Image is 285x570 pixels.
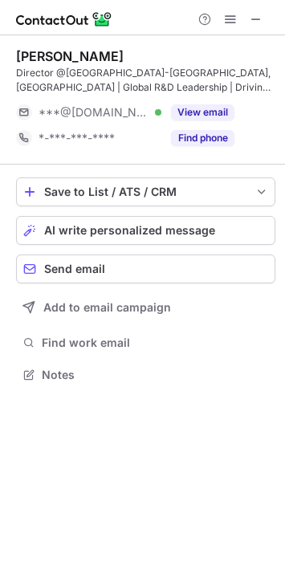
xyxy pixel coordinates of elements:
[44,263,105,275] span: Send email
[39,105,149,120] span: ***@[DOMAIN_NAME]
[171,104,234,120] button: Reveal Button
[16,177,275,206] button: save-profile-one-click
[42,368,269,382] span: Notes
[171,130,234,146] button: Reveal Button
[16,66,275,95] div: Director @[GEOGRAPHIC_DATA]-[GEOGRAPHIC_DATA],[GEOGRAPHIC_DATA] | Global R&D Leadership | Driving...
[16,10,112,29] img: ContactOut v5.3.10
[44,185,247,198] div: Save to List / ATS / CRM
[16,254,275,283] button: Send email
[16,48,124,64] div: [PERSON_NAME]
[16,216,275,245] button: AI write personalized message
[43,301,171,314] span: Add to email campaign
[44,224,215,237] span: AI write personalized message
[16,364,275,386] button: Notes
[42,336,269,350] span: Find work email
[16,332,275,354] button: Find work email
[16,293,275,322] button: Add to email campaign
